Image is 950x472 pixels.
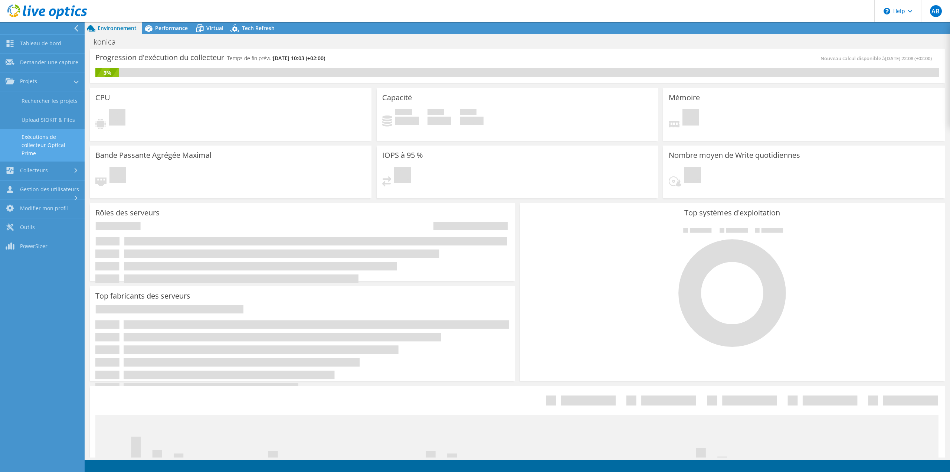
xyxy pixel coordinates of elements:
span: Nouveau calcul disponible à [820,55,936,62]
span: En attente [682,109,699,127]
span: En attente [394,167,411,185]
h3: CPU [95,94,110,102]
h3: IOPS à 95 % [382,151,423,159]
span: [DATE] 22:08 (+02:00) [885,55,932,62]
h4: 0 Gio [460,117,484,125]
h4: 0 Gio [427,117,451,125]
span: Performance [155,25,188,32]
span: [DATE] 10:03 (+02:00) [273,55,325,62]
svg: \n [884,8,890,14]
h3: Rôles des serveurs [95,209,160,217]
h3: Top fabricants des serveurs [95,292,190,300]
h4: 0 Gio [395,117,419,125]
h4: Temps de fin prévu: [227,54,325,62]
h3: Capacité [382,94,412,102]
span: En attente [109,109,125,127]
span: AB [930,5,942,17]
span: En attente [109,167,126,185]
h1: konica [90,38,127,46]
h3: Nombre moyen de Write quotidiennes [669,151,800,159]
span: Utilisé [395,109,412,117]
span: Total [460,109,476,117]
h3: Bande Passante Agrégée Maximal [95,151,212,159]
span: Environnement [98,25,137,32]
h3: Mémoire [669,94,700,102]
h3: Top systèmes d'exploitation [525,209,939,217]
span: En attente [684,167,701,185]
div: 3% [95,69,119,77]
span: Espace libre [427,109,444,117]
span: Virtual [206,25,223,32]
span: Tech Refresh [242,25,275,32]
